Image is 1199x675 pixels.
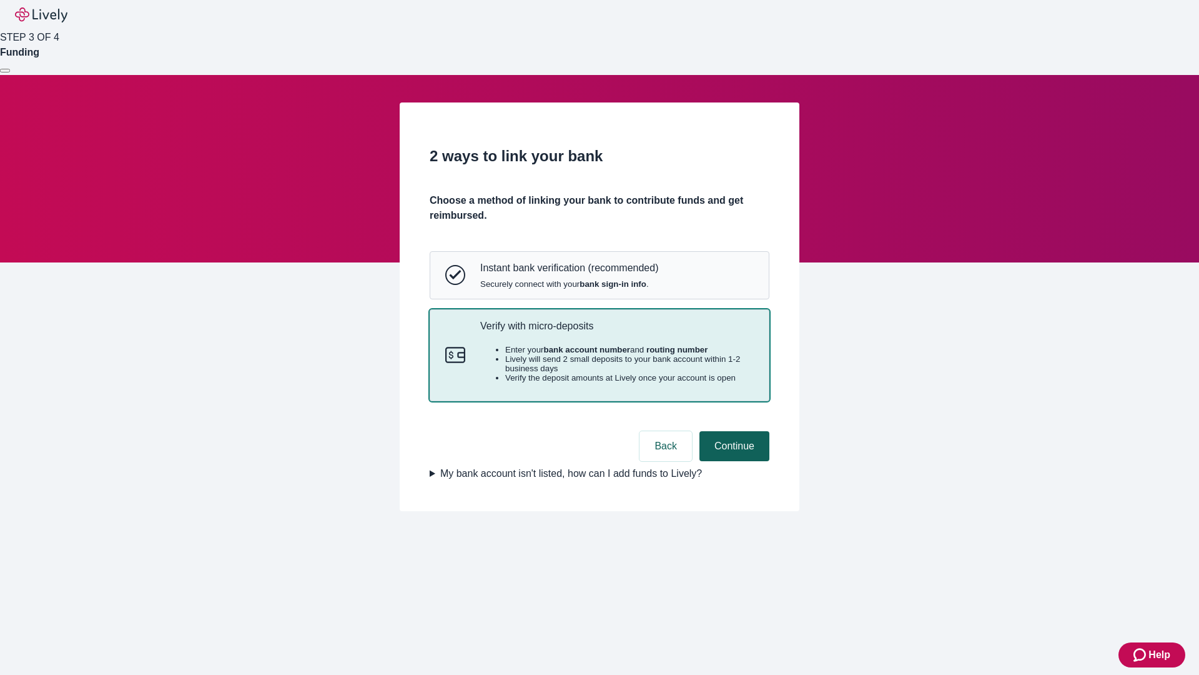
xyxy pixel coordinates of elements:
svg: Micro-deposits [445,345,465,365]
img: Lively [15,7,67,22]
button: Instant bank verificationInstant bank verification (recommended)Securely connect with yourbank si... [430,252,769,298]
button: Zendesk support iconHelp [1118,642,1185,667]
p: Instant bank verification (recommended) [480,262,658,274]
span: Securely connect with your . [480,279,658,289]
span: Help [1148,647,1170,662]
h4: Choose a method of linking your bank to contribute funds and get reimbursed. [430,193,769,223]
li: Enter your and [505,345,754,354]
li: Verify the deposit amounts at Lively once your account is open [505,373,754,382]
button: Back [639,431,692,461]
button: Continue [699,431,769,461]
strong: routing number [646,345,708,354]
button: Micro-depositsVerify with micro-depositsEnter yourbank account numberand routing numberLively wil... [430,310,769,401]
strong: bank sign-in info [580,279,646,289]
li: Lively will send 2 small deposits to your bank account within 1-2 business days [505,354,754,373]
p: Verify with micro-deposits [480,320,754,332]
svg: Zendesk support icon [1133,647,1148,662]
h2: 2 ways to link your bank [430,145,769,167]
summary: My bank account isn't listed, how can I add funds to Lively? [430,466,769,481]
svg: Instant bank verification [445,265,465,285]
strong: bank account number [544,345,631,354]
